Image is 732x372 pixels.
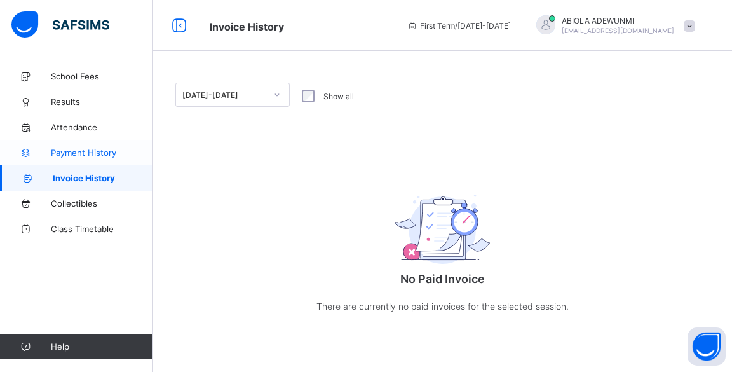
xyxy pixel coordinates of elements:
span: Results [51,97,152,107]
span: session/term information [407,21,511,31]
span: Attendance [51,122,152,132]
span: Invoice History [53,173,152,183]
img: empty_exam.25ac31c7e64bfa8fcc0a6b068b22d071.svg [395,195,490,264]
span: School Fees [51,71,152,81]
button: Open asap [688,327,726,366]
span: Payment History [51,148,152,158]
div: [DATE]-[DATE] [182,90,266,100]
span: [EMAIL_ADDRESS][DOMAIN_NAME] [562,27,674,34]
span: Help [51,341,152,352]
div: ABIOLAADEWUNMI [524,15,701,36]
p: There are currently no paid invoices for the selected session. [315,298,569,314]
label: Show all [323,92,354,101]
img: safsims [11,11,109,38]
span: Class Timetable [51,224,152,234]
p: No Paid Invoice [315,272,569,286]
span: School Fees [210,20,284,33]
span: Collectibles [51,198,152,209]
div: No Paid Invoice [315,160,569,340]
span: ABIOLA ADEWUNMI [562,16,674,25]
